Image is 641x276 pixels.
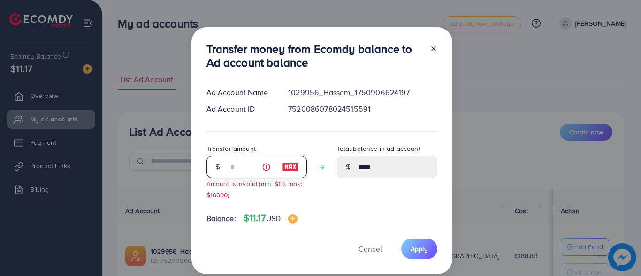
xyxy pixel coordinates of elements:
div: Ad Account ID [199,104,281,114]
label: Transfer amount [206,144,256,153]
span: Cancel [359,244,382,254]
button: Cancel [347,239,394,259]
img: image [288,214,298,224]
label: Total balance in ad account [337,144,420,153]
div: 1029956_Hassam_1750906624197 [281,87,444,98]
img: image [282,161,299,172]
span: Apply [411,244,428,254]
button: Apply [401,239,437,259]
h3: Transfer money from Ecomdy balance to Ad account balance [206,42,422,69]
span: USD [266,213,281,224]
div: 7520086078024515591 [281,104,444,114]
small: Amount is invalid (min: $10, max: $10000) [206,179,302,199]
h4: $11.17 [244,212,298,224]
div: Ad Account Name [199,87,281,98]
span: Balance: [206,213,236,224]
